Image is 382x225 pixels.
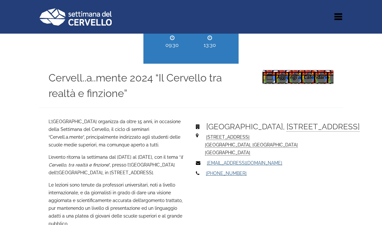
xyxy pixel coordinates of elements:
span: 13:30 [196,41,224,49]
p: L’[GEOGRAPHIC_DATA] organizza da oltre 15 anni, in occasione della Settimana del Cervello, il cic... [49,118,186,149]
h4: Cervell..a..mente 2024 “Il Cervello tra realtà e finzione” [49,70,250,101]
span: 09:30 [158,41,186,49]
a: [EMAIL_ADDRESS][DOMAIN_NAME] [207,160,282,166]
img: Logo [39,8,112,26]
p: L’evento ritorna la settimana dal [DATE] al [DATE], con il tema “ ”, presso l’[GEOGRAPHIC_DATA] d... [49,153,186,177]
div: Aggiungi al Calendario [263,70,333,84]
a: [PHONE_NUMBER] [206,171,247,176]
h5: [GEOGRAPHIC_DATA], [206,120,331,133]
